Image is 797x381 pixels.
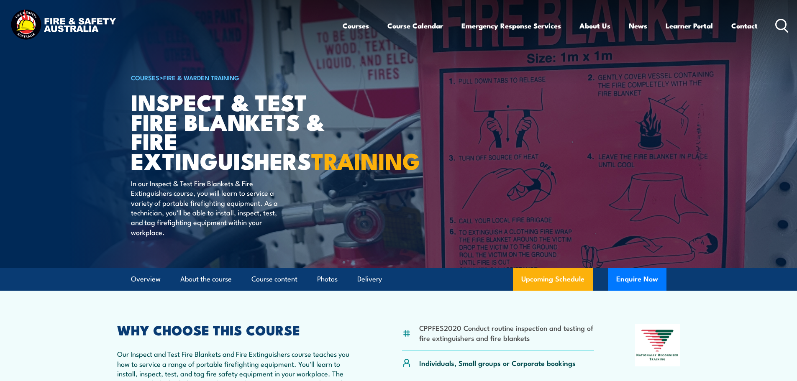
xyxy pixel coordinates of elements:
[357,268,382,290] a: Delivery
[629,15,647,37] a: News
[579,15,610,37] a: About Us
[117,324,361,335] h2: WHY CHOOSE THIS COURSE
[635,324,680,366] img: Nationally Recognised Training logo.
[608,268,666,291] button: Enquire Now
[131,72,338,82] h6: >
[461,15,561,37] a: Emergency Response Services
[131,92,338,170] h1: Inspect & Test Fire Blankets & Fire Extinguishers
[317,268,338,290] a: Photos
[131,178,284,237] p: In our Inspect & Test Fire Blankets & Fire Extinguishers course, you will learn to service a vari...
[131,268,161,290] a: Overview
[419,358,576,368] p: Individuals, Small groups or Corporate bookings
[731,15,758,37] a: Contact
[163,73,239,82] a: Fire & Warden Training
[387,15,443,37] a: Course Calendar
[180,268,232,290] a: About the course
[251,268,297,290] a: Course content
[419,323,595,343] li: CPPFES2020 Conduct routine inspection and testing of fire extinguishers and fire blankets
[513,268,593,291] a: Upcoming Schedule
[666,15,713,37] a: Learner Portal
[311,143,420,177] strong: TRAINING
[343,15,369,37] a: Courses
[131,73,159,82] a: COURSES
